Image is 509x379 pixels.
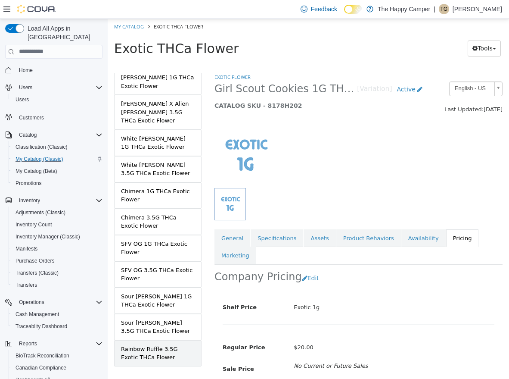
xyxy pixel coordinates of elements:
span: Feedback [311,5,337,13]
span: Regular Price [115,325,157,332]
a: My Catalog (Beta) [12,166,61,176]
span: Transfers [16,282,37,288]
div: Chimera 1G THCa Exotic Flower [13,168,87,185]
span: Operations [19,299,44,306]
div: [PERSON_NAME] X Alien [PERSON_NAME] 1G THCa Exotic Flower [13,46,87,72]
a: Home [16,65,36,75]
a: Availability [294,210,338,229]
button: Transfers [9,279,106,291]
span: Traceabilty Dashboard [12,321,102,332]
button: BioTrack Reconciliation [9,350,106,362]
div: SFV OG 3.5G THCa Exotic Flower [13,247,87,264]
span: Exotic THCa Flower [46,4,96,11]
span: Transfers [12,280,102,290]
div: Rainbow Ruffle 3.5G Exotic THCa Flower [13,326,87,343]
a: Product Behaviors [229,210,293,229]
a: Feedback [297,0,341,18]
small: [Variation] [249,67,284,74]
button: Canadian Compliance [9,362,106,374]
div: SFV OG 1G THCa Exotic Flower [13,221,87,238]
span: Catalog [19,132,37,138]
button: Inventory Count [9,219,106,231]
span: Girl Scout Cookies 1G THCa Exotic Flower [107,63,249,77]
span: Sale Price [115,347,146,353]
span: Inventory [19,197,40,204]
span: Inventory Manager (Classic) [16,233,80,240]
span: Customers [19,114,44,121]
span: Purchase Orders [16,257,55,264]
span: My Catalog (Classic) [12,154,102,164]
span: Transfers (Classic) [16,269,59,276]
span: Catalog [16,130,102,140]
a: Transfers [12,280,40,290]
span: My Catalog (Beta) [12,166,102,176]
button: Purchase Orders [9,255,106,267]
p: | [434,4,435,14]
a: My Catalog [6,4,36,11]
a: Assets [196,210,228,229]
button: Operations [16,297,48,307]
span: $20.00 [186,325,206,332]
a: English - US [341,63,395,77]
a: Specifications [143,210,196,229]
button: Traceabilty Dashboard [9,320,106,332]
span: Canadian Compliance [12,363,102,373]
a: My Catalog (Classic) [12,154,67,164]
span: TG [441,4,448,14]
span: English - US [342,63,383,76]
span: Inventory [16,195,102,206]
span: Users [16,96,29,103]
span: Inventory Count [12,219,102,230]
button: Inventory [16,195,43,206]
img: Cova [17,5,56,13]
a: Users [12,94,32,105]
a: Transfers (Classic) [12,268,62,278]
button: Operations [2,296,106,308]
a: Promotions [12,178,45,188]
a: Inventory Count [12,219,56,230]
span: Reports [16,338,102,349]
span: BioTrack Reconciliation [16,352,69,359]
span: Exotic 1g [186,285,212,291]
div: White [PERSON_NAME] 3.5G THCa Exotic Flower [13,142,87,159]
a: Marketing [107,228,149,246]
button: My Catalog (Classic) [9,153,106,165]
button: Inventory Manager (Classic) [9,231,106,243]
span: [DATE] [376,87,395,94]
div: Chimera 3.5G THCa Exotic Flower [13,194,87,211]
button: Edit [194,251,216,267]
a: Cash Management [12,309,62,319]
button: Reports [2,338,106,350]
span: Manifests [16,245,37,252]
span: Users [19,84,32,91]
a: Classification (Classic) [12,142,71,152]
h2: Company Pricing [107,251,194,265]
span: Last Updated: [337,87,376,94]
a: Inventory Manager (Classic) [12,232,84,242]
a: BioTrack Reconciliation [12,351,73,361]
button: Users [16,82,36,93]
button: Users [2,81,106,94]
span: Manifests [12,244,102,254]
span: Purchase Orders [12,256,102,266]
span: Load All Apps in [GEOGRAPHIC_DATA] [24,24,102,41]
span: My Catalog (Classic) [16,156,63,163]
img: 150 [107,104,169,169]
button: Home [2,64,106,76]
span: Customers [16,112,102,122]
a: Purchase Orders [12,256,58,266]
span: Promotions [12,178,102,188]
div: Tyler Giamberini [439,4,449,14]
div: Sour [PERSON_NAME] 3.5G THCa Exotic Flower [13,300,87,316]
input: Dark Mode [344,5,362,14]
span: Home [19,67,33,74]
span: Users [16,82,102,93]
button: Classification (Classic) [9,141,106,153]
a: Exotic Flower [107,55,143,61]
span: Canadian Compliance [16,364,66,371]
a: Adjustments (Classic) [12,207,69,218]
span: Adjustments (Classic) [16,209,65,216]
a: Pricing [338,210,371,229]
button: Adjustments (Classic) [9,207,106,219]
